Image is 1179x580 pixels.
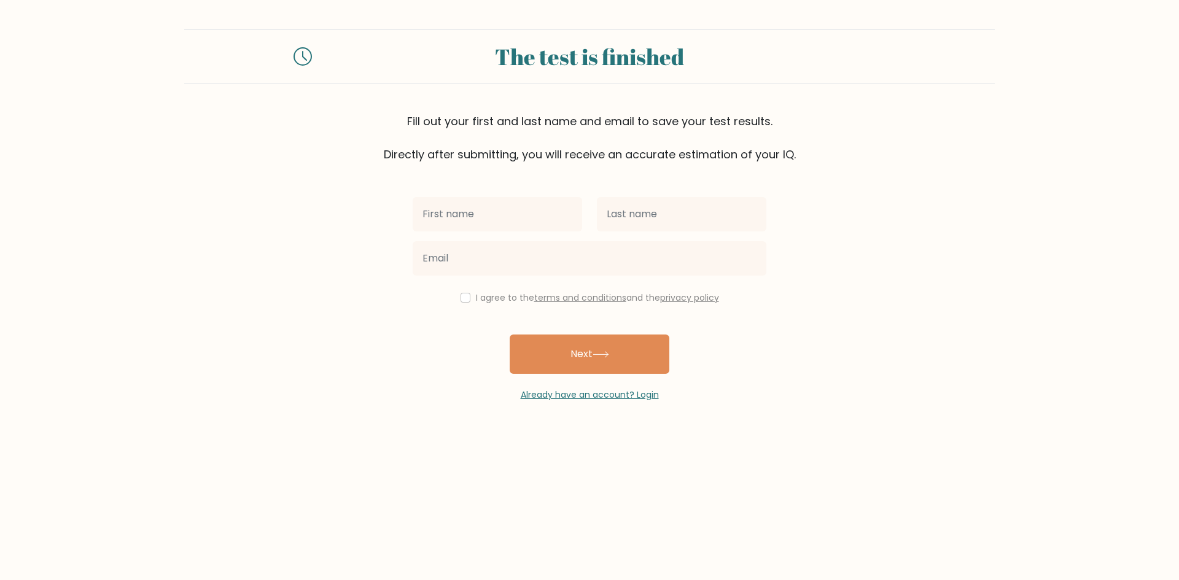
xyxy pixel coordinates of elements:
input: First name [413,197,582,231]
div: Fill out your first and last name and email to save your test results. Directly after submitting,... [184,113,995,163]
a: privacy policy [660,292,719,304]
input: Email [413,241,766,276]
a: terms and conditions [534,292,626,304]
a: Already have an account? Login [521,389,659,401]
button: Next [510,334,669,374]
label: I agree to the and the [476,292,719,304]
input: Last name [597,197,766,231]
div: The test is finished [327,40,852,73]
